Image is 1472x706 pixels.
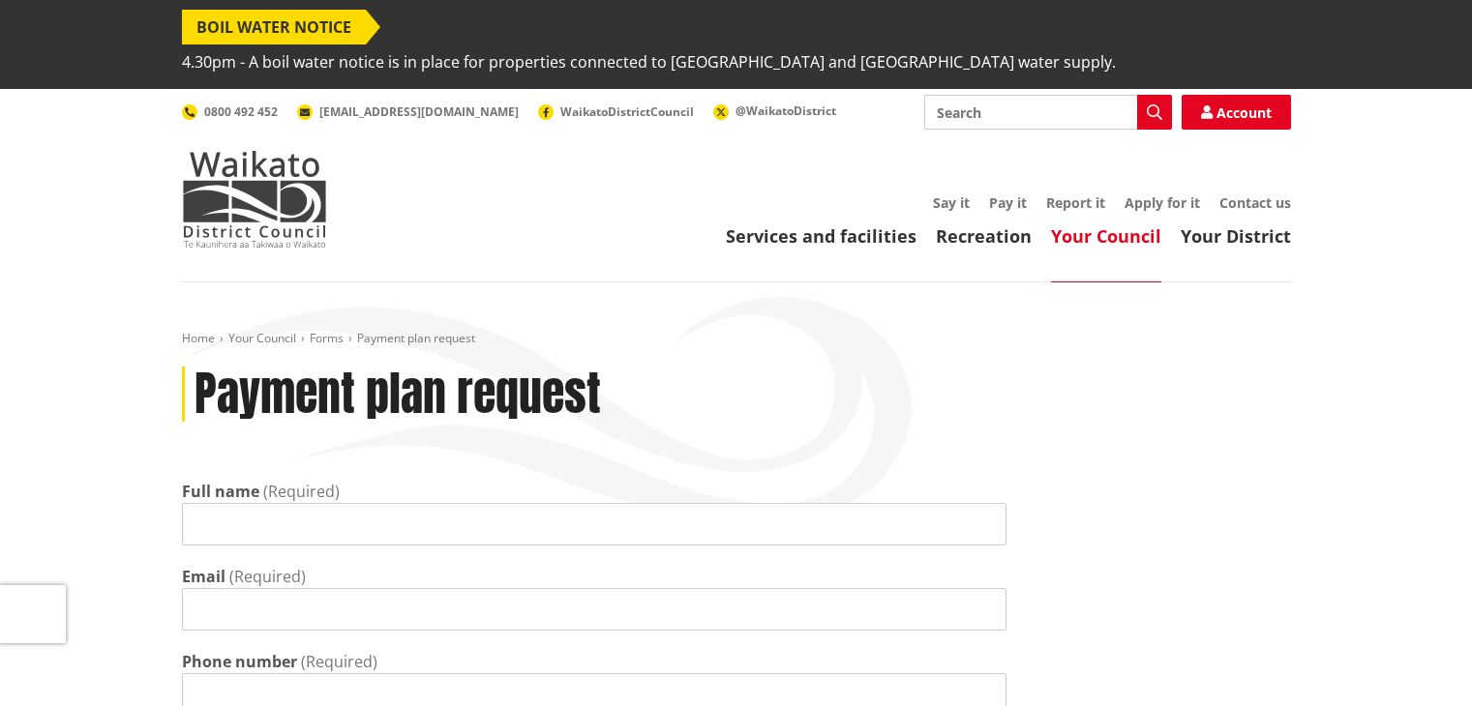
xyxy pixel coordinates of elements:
span: WaikatoDistrictCouncil [560,103,694,120]
a: 0800 492 452 [182,103,278,120]
a: Services and facilities [726,224,916,248]
a: Apply for it [1125,193,1200,212]
span: (Required) [229,566,306,587]
input: Search input [924,95,1172,130]
span: [EMAIL_ADDRESS][DOMAIN_NAME] [319,103,519,120]
label: Full name [182,480,259,503]
a: @WaikatoDistrict [713,103,836,119]
span: (Required) [263,481,340,502]
a: Forms [310,330,344,346]
span: @WaikatoDistrict [736,103,836,119]
a: Your Council [228,330,296,346]
a: Account [1182,95,1291,130]
span: 4.30pm - A boil water notice is in place for properties connected to [GEOGRAPHIC_DATA] and [GEOGR... [182,44,1116,79]
a: WaikatoDistrictCouncil [538,103,694,120]
h1: Payment plan request [195,367,601,423]
a: Your District [1181,224,1291,248]
span: Payment plan request [357,330,475,346]
label: Email [182,565,225,588]
span: BOIL WATER NOTICE [182,10,366,44]
nav: breadcrumb [182,331,1291,347]
a: Home [182,330,215,346]
a: Your Council [1051,224,1161,248]
span: 0800 492 452 [204,103,278,120]
span: (Required) [301,651,377,672]
img: Waikato District Council - Te Kaunihera aa Takiwaa o Waikato [182,151,327,248]
a: Recreation [936,224,1032,248]
a: Say it [933,193,970,212]
a: Contact us [1219,193,1291,212]
label: Phone number [182,650,297,673]
a: [EMAIL_ADDRESS][DOMAIN_NAME] [297,103,519,120]
a: Report it [1046,193,1105,212]
a: Pay it [989,193,1027,212]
